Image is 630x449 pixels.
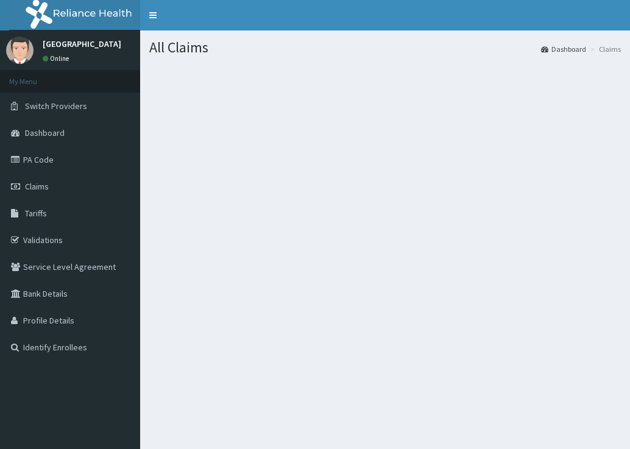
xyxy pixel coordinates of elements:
[43,40,121,48] p: [GEOGRAPHIC_DATA]
[587,44,621,54] li: Claims
[25,208,47,219] span: Tariffs
[43,54,72,63] a: Online
[149,40,621,55] h1: All Claims
[25,181,49,192] span: Claims
[541,44,586,54] a: Dashboard
[25,127,65,138] span: Dashboard
[6,37,34,64] img: User Image
[25,101,87,111] span: Switch Providers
